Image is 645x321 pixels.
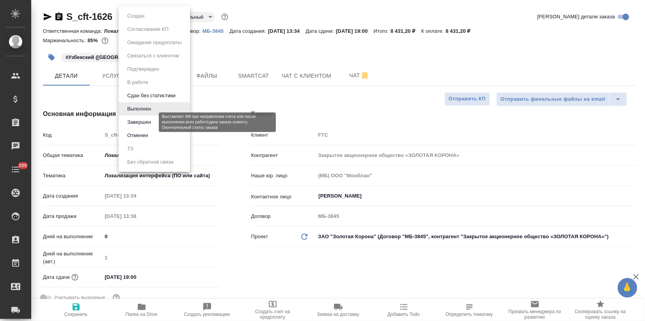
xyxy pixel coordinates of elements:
button: Создан [125,12,147,20]
button: Связаться с клиентом [125,52,181,60]
button: Подтвержден [125,65,162,73]
button: Отменен [125,131,151,140]
button: Выполнен [125,105,153,113]
button: Завершен [125,118,153,127]
button: Без обратной связи [125,158,176,166]
button: Согласование КП [125,25,171,34]
button: Ожидание предоплаты [125,38,184,47]
button: ТЗ [125,144,136,153]
button: Сдан без статистики [125,91,178,100]
button: В работе [125,78,151,87]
